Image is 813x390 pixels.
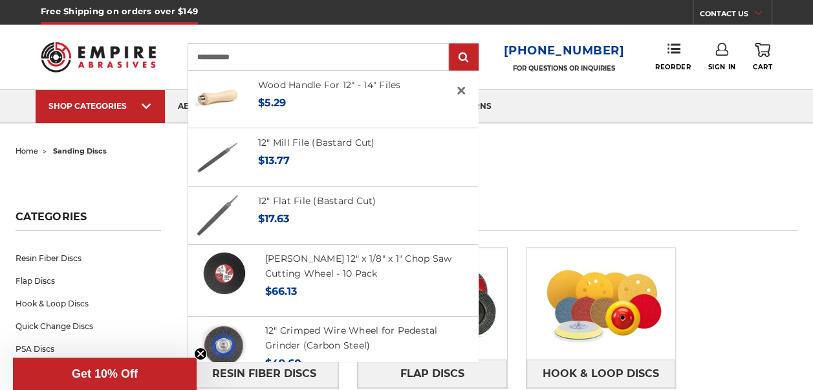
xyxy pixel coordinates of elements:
span: $66.13 [265,285,297,297]
img: 12" x 1/8" x 1" Stationary Chop Saw Blade [202,251,246,295]
span: $5.29 [258,97,286,109]
span: $13.77 [258,154,290,166]
input: Submit [451,45,477,71]
span: $17.63 [258,212,289,225]
a: Cart [753,43,772,71]
a: 12" Flat File (Bastard Cut) [258,195,376,207]
span: $49.60 [265,357,301,369]
a: [PERSON_NAME] 12" x 1/8" x 1" Chop Saw Cutting Wheel - 10 Pack [265,253,452,279]
p: FOR QUESTIONS OR INQUIRIES [504,64,625,73]
img: 12" Crimped Wire Wheel for Pedestal Grinder [202,323,246,367]
a: Flap Discs [16,270,161,292]
span: × [455,78,467,103]
a: Resin Fiber Discs [16,247,161,270]
span: sanding discs [53,146,107,155]
span: Reorder [655,63,691,71]
a: about us [165,90,232,123]
span: Flap Discs [400,363,464,385]
a: PSA Discs [16,338,161,360]
span: Cart [753,63,772,71]
span: Resin Fiber Discs [212,363,316,385]
img: 12" Mill File Bastard Cut [195,135,239,179]
img: Hook & Loop Discs [526,251,675,356]
a: home [16,146,38,155]
a: CONTACT US [700,6,772,25]
a: Flap Discs [358,360,506,388]
a: Hook & Loop Discs [16,292,161,315]
a: 12" Crimped Wire Wheel for Pedestal Grinder (Carbon Steel) [265,325,438,351]
img: 12" Flat Bastard File [195,194,239,237]
div: SHOP CATEGORIES [49,101,152,111]
span: Sign In [708,63,735,71]
a: Resin Fiber Discs [190,360,338,388]
span: Get 10% Off [72,367,138,380]
span: Hook & Loop Discs [543,363,659,385]
a: [PHONE_NUMBER] [504,41,625,60]
a: Quick Change Discs [16,315,161,338]
div: Get 10% OffClose teaser [13,358,197,390]
button: Close teaser [194,347,207,360]
img: Empire Abrasives [41,34,156,80]
h1: sanding discs [191,203,797,231]
a: Reorder [655,43,691,71]
a: Wood Handle For 12" - 14" Files [258,79,401,91]
a: 12" Mill File (Bastard Cut) [258,137,375,148]
img: File Handle [195,78,239,121]
h5: Categories [16,211,161,231]
a: Hook & Loop Discs [526,360,675,388]
a: Close [451,80,472,101]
